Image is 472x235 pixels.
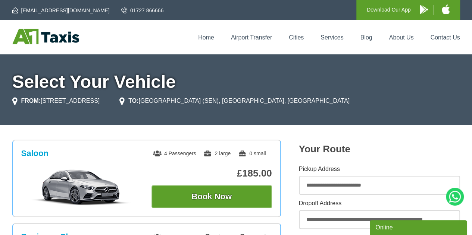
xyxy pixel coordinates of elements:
a: 01727 866666 [121,7,164,14]
a: Blog [360,34,372,41]
a: [EMAIL_ADDRESS][DOMAIN_NAME] [12,7,110,14]
a: Home [198,34,214,41]
img: A1 Taxis St Albans LTD [12,29,79,44]
a: Contact Us [430,34,460,41]
a: Airport Transfer [231,34,272,41]
img: Saloon [25,169,137,206]
h1: Select Your Vehicle [12,73,460,91]
strong: TO: [128,98,138,104]
span: 4 Passengers [153,150,196,156]
a: Services [321,34,343,41]
label: Pickup Address [299,166,460,172]
a: About Us [389,34,414,41]
h2: Your Route [299,143,460,155]
span: 2 large [203,150,231,156]
li: [STREET_ADDRESS] [12,96,100,105]
img: A1 Taxis iPhone App [442,4,450,14]
span: 0 small [238,150,266,156]
label: Dropoff Address [299,200,460,206]
li: [GEOGRAPHIC_DATA] (SEN), [GEOGRAPHIC_DATA], [GEOGRAPHIC_DATA] [119,96,350,105]
p: Download Our App [367,5,411,15]
h3: Saloon [21,149,49,158]
img: A1 Taxis Android App [420,5,428,14]
button: Book Now [151,185,272,208]
a: Cities [289,34,304,41]
strong: FROM: [21,98,41,104]
iframe: chat widget [370,219,468,235]
p: £185.00 [151,168,272,179]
